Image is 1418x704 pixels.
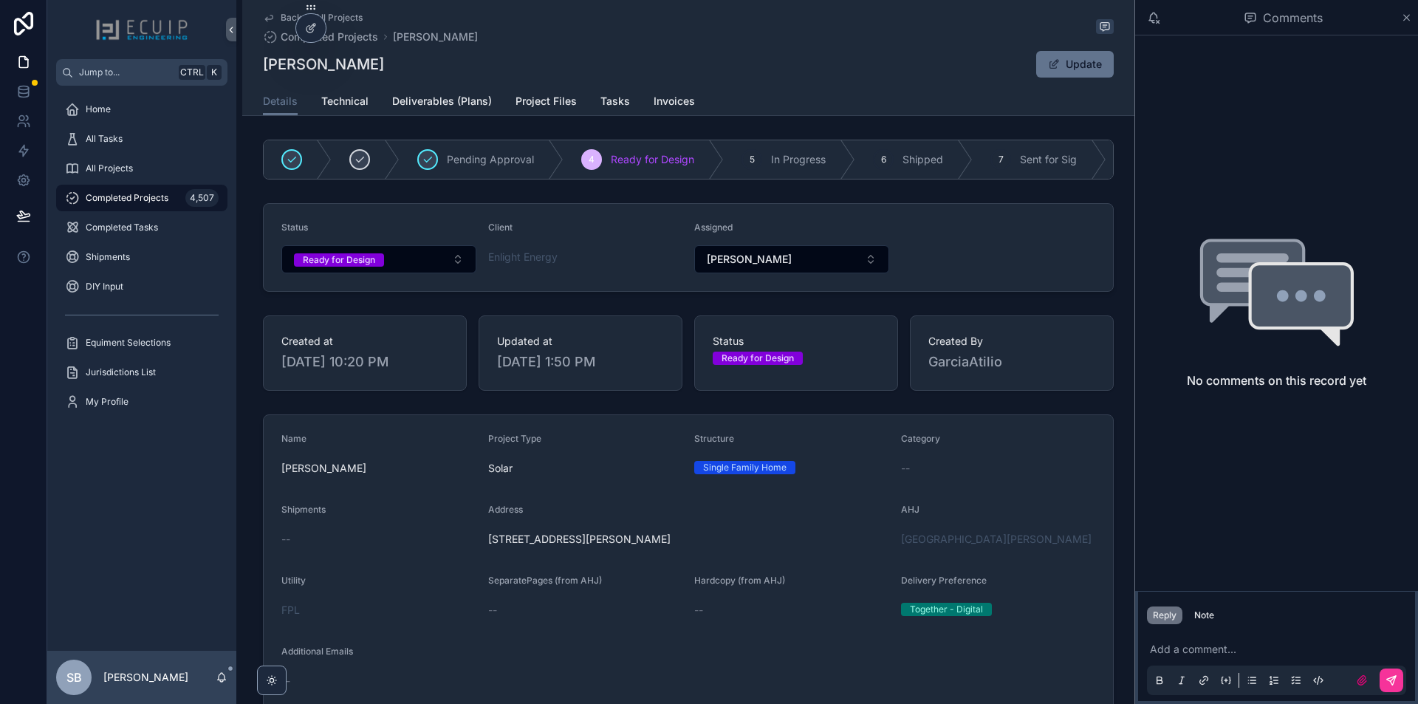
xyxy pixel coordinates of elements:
[497,334,664,349] span: Updated at
[56,244,227,270] a: Shipments
[86,222,158,233] span: Completed Tasks
[902,152,943,167] span: Shipped
[303,253,375,267] div: Ready for Design
[185,189,219,207] div: 4,507
[694,222,733,233] span: Assigned
[281,433,306,444] span: Name
[707,252,792,267] span: [PERSON_NAME]
[928,334,1095,349] span: Created By
[1036,51,1114,78] button: Update
[281,12,363,24] span: Back to All Projects
[654,94,695,109] span: Invoices
[86,163,133,174] span: All Projects
[771,152,826,167] span: In Progress
[281,575,306,586] span: Utility
[281,352,448,372] span: [DATE] 10:20 PM
[86,281,123,293] span: DIY Input
[1147,606,1182,624] button: Reply
[654,88,695,117] a: Invoices
[901,575,987,586] span: Delivery Preference
[66,669,82,686] span: SB
[208,66,220,78] span: K
[928,352,1095,372] span: GarciaAtilio
[281,222,308,233] span: Status
[713,334,880,349] span: Status
[703,461,787,474] div: Single Family Home
[488,250,558,264] a: Enlight Energy
[281,30,378,44] span: Completed Projects
[1188,606,1220,624] button: Note
[179,65,205,80] span: Ctrl
[86,396,129,408] span: My Profile
[321,94,369,109] span: Technical
[263,88,298,116] a: Details
[263,54,384,75] h1: [PERSON_NAME]
[86,133,123,145] span: All Tasks
[281,245,476,273] button: Select Button
[488,433,541,444] span: Project Type
[281,646,353,657] span: Additional Emails
[86,251,130,263] span: Shipments
[86,192,168,204] span: Completed Projects
[497,352,664,372] span: [DATE] 1:50 PM
[103,670,188,685] p: [PERSON_NAME]
[488,461,513,476] span: Solar
[488,222,513,233] span: Client
[56,155,227,182] a: All Projects
[694,603,703,618] span: --
[910,603,983,616] div: Together - Digital
[281,504,326,515] span: Shipments
[1194,609,1214,621] div: Note
[56,96,227,123] a: Home
[86,366,156,378] span: Jurisdictions List
[516,88,577,117] a: Project Files
[600,94,630,109] span: Tasks
[901,461,910,476] span: --
[901,433,940,444] span: Category
[56,185,227,211] a: Completed Projects4,507
[79,66,173,78] span: Jump to...
[56,273,227,300] a: DIY Input
[95,18,188,41] img: App logo
[447,152,534,167] span: Pending Approval
[600,88,630,117] a: Tasks
[488,603,497,618] span: --
[281,334,448,349] span: Created at
[694,575,785,586] span: Hardcopy (from AHJ)
[722,352,794,365] div: Ready for Design
[56,126,227,152] a: All Tasks
[901,532,1092,547] a: [GEOGRAPHIC_DATA][PERSON_NAME]
[694,245,889,273] button: Select Button
[281,603,300,618] a: FPL
[56,214,227,241] a: Completed Tasks
[1020,152,1077,167] span: Sent for Sig
[1263,9,1323,27] span: Comments
[86,103,111,115] span: Home
[393,30,478,44] a: [PERSON_NAME]
[56,59,227,86] button: Jump to...CtrlK
[56,389,227,415] a: My Profile
[516,94,577,109] span: Project Files
[263,30,378,44] a: Completed Projects
[589,154,595,165] span: 4
[281,532,290,547] span: --
[999,154,1004,165] span: 7
[694,433,734,444] span: Structure
[392,94,492,109] span: Deliverables (Plans)
[488,504,523,515] span: Address
[56,359,227,386] a: Jurisdictions List
[263,94,298,109] span: Details
[47,86,236,434] div: scrollable content
[1187,372,1366,389] h2: No comments on this record yet
[611,152,694,167] span: Ready for Design
[750,154,755,165] span: 5
[321,88,369,117] a: Technical
[86,337,171,349] span: Equiment Selections
[881,154,886,165] span: 6
[488,575,602,586] span: SeparatePages (from AHJ)
[488,532,889,547] span: [STREET_ADDRESS][PERSON_NAME]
